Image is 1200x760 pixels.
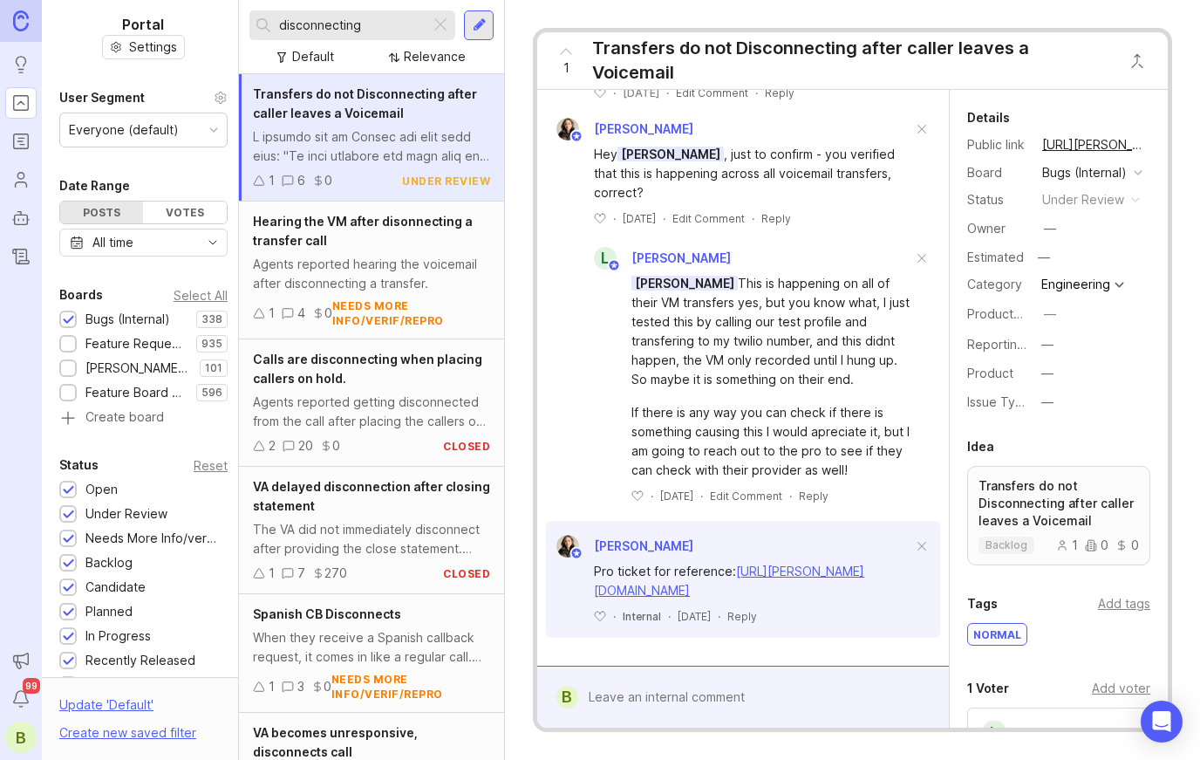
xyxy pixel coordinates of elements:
[239,594,504,713] a: Spanish CB DisconnectsWhen they receive a Spanish callback request, it comes in like a regular ca...
[968,624,1026,645] div: normal
[5,164,37,195] a: Users
[402,174,490,188] div: under review
[594,247,617,270] div: L
[404,47,466,66] div: Relevance
[85,578,146,597] div: Candidate
[85,553,133,572] div: Backlog
[5,49,37,80] a: Ideas
[1085,539,1108,551] div: 0
[967,135,1028,154] div: Public link
[623,609,661,624] div: Internal
[1039,303,1061,325] button: ProductboardID
[85,310,170,329] div: Bugs (Internal)
[1044,219,1056,238] div: —
[253,628,490,667] div: When they receive a Spanish callback request, it comes in like a regular call. (ringing and gold ...
[1041,393,1053,412] div: —
[985,538,1027,552] p: backlog
[102,35,185,59] button: Settings
[174,291,228,300] div: Select All
[298,436,313,455] div: 20
[651,489,653,503] div: ·
[201,312,222,326] p: 338
[718,609,720,624] div: ·
[143,202,226,223] div: Votes
[765,86,794,100] div: Reply
[1041,278,1110,291] div: Engineering
[59,284,103,305] div: Boards
[85,651,195,670] div: Recently Released
[5,722,37,753] div: B
[239,74,504,202] a: Transfers do not Disconnecting after caller leaves a VoicemailL ipsumdo sit am Consec adi elit se...
[201,337,222,351] p: 935
[967,306,1060,321] label: ProductboardID
[59,455,99,476] div: Status
[269,171,275,190] div: 1
[1115,539,1139,551] div: 0
[253,520,490,558] div: The VA did not immediately disconnect after providing the close statement. Instead, about 4 secon...
[594,121,693,136] span: [PERSON_NAME]
[292,47,334,66] div: Default
[59,411,228,427] a: Create board
[594,564,864,598] a: [URL][PERSON_NAME][DOMAIN_NAME]
[556,686,578,709] div: B
[967,190,1028,209] div: Status
[324,304,332,323] div: 0
[253,86,477,120] span: Transfers do not Disconnecting after caller leaves a Voicemail
[85,675,142,695] div: Complete
[967,436,994,457] div: Idea
[967,163,1028,182] div: Board
[594,562,912,600] div: Pro ticket for reference:
[85,602,133,621] div: Planned
[623,86,659,99] time: [DATE]
[1044,305,1056,324] div: —
[5,241,37,272] a: Changelog
[570,546,583,559] img: member badge
[443,439,490,454] div: closed
[546,118,693,140] a: Ysabelle Eugenio[PERSON_NAME]
[239,339,504,467] a: Calls are disconnecting when placing callers on hold.Agents reported getting disconnected from th...
[631,276,738,291] span: [PERSON_NAME]
[59,695,153,723] div: Update ' Default '
[59,175,130,196] div: Date Range
[60,202,143,223] div: Posts
[570,129,583,142] img: member badge
[85,359,191,378] div: [PERSON_NAME] (Public)
[727,609,757,624] div: Reply
[85,383,187,402] div: Feature Board Sandbox [DATE]
[85,504,167,524] div: Under Review
[631,274,912,389] div: This is happening on all of their VM transfers yes, but you know what, I just tested this by call...
[592,36,1111,85] div: Transfers do not Disconnecting after caller leaves a Voicemail
[676,86,748,100] div: Edit Comment
[1041,364,1053,383] div: —
[59,723,196,743] div: Create new saved filter
[631,250,731,265] span: [PERSON_NAME]
[297,677,304,696] div: 3
[710,489,782,503] div: Edit Comment
[443,566,490,581] div: closed
[789,489,792,503] div: ·
[967,107,1010,128] div: Details
[253,479,490,513] span: VA delayed disconnection after closing statement
[1120,44,1155,79] button: Close button
[5,126,37,157] a: Roadmaps
[623,212,656,225] time: [DATE]
[5,683,37,715] button: Notifications
[279,16,423,35] input: Search...
[239,467,504,594] a: VA delayed disconnection after closing statementThe VA did not immediately disconnect after provi...
[194,461,228,470] div: Reset
[967,678,1009,699] div: 1 Voter
[253,214,473,248] span: Hearing the VM after disonnecting a transfer call
[1033,246,1055,269] div: —
[631,403,912,480] div: If there is any way you can check if there is something causing this I would apreciate it, but I ...
[755,86,758,100] div: ·
[563,58,569,78] span: 1
[608,258,621,271] img: member badge
[967,219,1028,238] div: Owner
[546,535,693,558] a: Ysabelle Eugenio[PERSON_NAME]
[92,233,133,252] div: All time
[556,535,579,558] img: Ysabelle Eugenio
[967,466,1150,565] a: Transfers do not Disconnecting after caller leaves a Voicemailbacklog100
[297,304,305,323] div: 4
[199,236,227,250] svg: toggle icon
